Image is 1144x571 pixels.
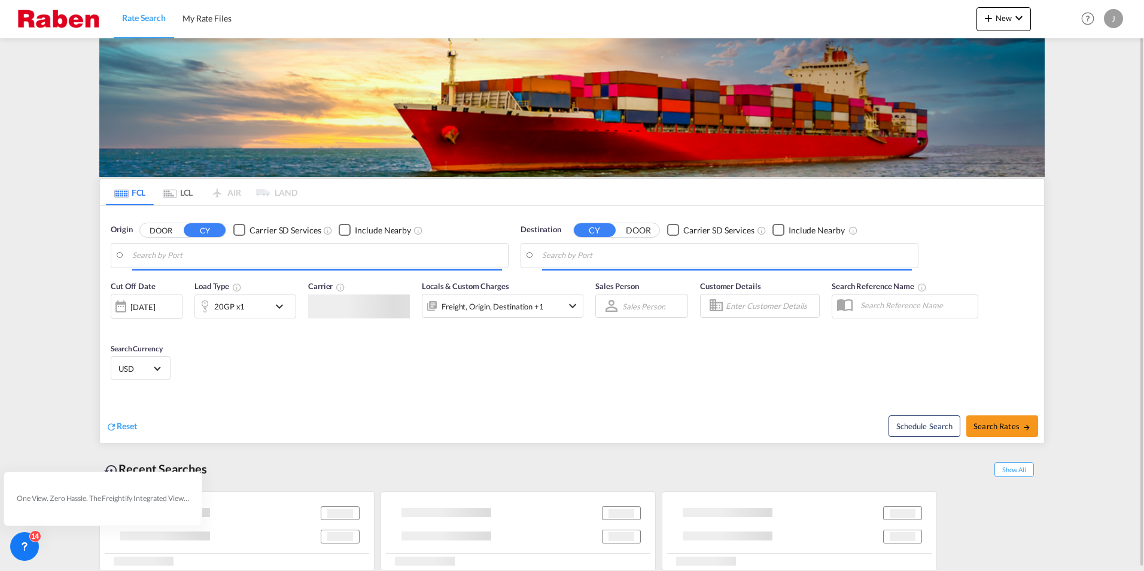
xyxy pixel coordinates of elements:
md-select: Select Currency: $ USDUnited States Dollar [117,360,164,377]
div: Origin DOOR CY Checkbox No InkUnchecked: Search for CY (Container Yard) services for all selected... [100,206,1044,443]
md-checkbox: Checkbox No Ink [772,224,845,236]
span: Destination [521,224,561,236]
div: Freight Origin Destination Factory Stuffingicon-chevron-down [422,294,583,318]
img: 56a1822070ee11ef8af4bf29ef0a0da2.png [18,5,99,32]
md-tab-item: FCL [106,179,154,205]
md-icon: Your search will be saved by the below given name [917,283,927,292]
span: New [981,13,1026,23]
button: CY [184,223,226,237]
md-icon: icon-chevron-down [272,299,293,314]
button: DOOR [140,223,182,237]
md-tab-item: LCL [154,179,202,205]
md-datepicker: Select [111,318,120,334]
md-icon: icon-refresh [106,421,117,432]
input: Search by Port [542,247,912,265]
button: CY [574,223,616,237]
div: Recent Searches [99,455,212,482]
div: Carrier SD Services [683,224,754,236]
span: Cut Off Date [111,281,156,291]
md-checkbox: Checkbox No Ink [339,224,411,236]
span: Sales Person [595,281,639,291]
div: J [1104,9,1123,28]
span: Search Currency [111,344,163,353]
div: [DATE] [111,294,182,319]
div: Freight Origin Destination Factory Stuffing [442,298,544,315]
md-icon: icon-arrow-right [1023,423,1031,432]
span: Search Reference Name [832,281,927,291]
button: Note: By default Schedule search will only considerorigin ports, destination ports and cut off da... [889,415,960,437]
div: Help [1078,8,1104,30]
div: Include Nearby [355,224,411,236]
md-icon: The selected Trucker/Carrierwill be displayed in the rate results If the rates are from another f... [336,283,345,292]
md-checkbox: Checkbox No Ink [667,224,754,236]
div: 20GP x1icon-chevron-down [194,294,296,318]
input: Enter Customer Details [726,297,816,315]
span: My Rate Files [182,13,232,23]
md-pagination-wrapper: Use the left and right arrow keys to navigate between tabs [106,179,297,205]
md-icon: Unchecked: Search for CY (Container Yard) services for all selected carriers.Checked : Search for... [757,226,766,235]
div: Carrier SD Services [250,224,321,236]
div: [DATE] [130,302,155,312]
button: DOOR [617,223,659,237]
span: Rate Search [122,13,166,23]
span: Reset [117,421,137,431]
span: Help [1078,8,1098,29]
span: USD [118,363,152,374]
span: Carrier [308,281,345,291]
span: Show All [994,462,1034,477]
md-icon: Unchecked: Ignores neighbouring ports when fetching rates.Checked : Includes neighbouring ports w... [413,226,423,235]
span: Locals & Custom Charges [422,281,509,291]
span: Load Type [194,281,242,291]
md-checkbox: Checkbox No Ink [233,224,321,236]
input: Search by Port [132,247,502,265]
md-icon: icon-chevron-down [1012,11,1026,25]
div: Include Nearby [789,224,845,236]
button: Search Ratesicon-arrow-right [966,415,1038,437]
span: Search Rates [973,421,1031,431]
md-icon: icon-information-outline [232,283,242,292]
div: icon-refreshReset [106,420,137,433]
md-icon: Unchecked: Ignores neighbouring ports when fetching rates.Checked : Includes neighbouring ports w... [848,226,858,235]
img: LCL+%26+FCL+BACKGROUND.png [99,38,1045,177]
md-icon: Unchecked: Search for CY (Container Yard) services for all selected carriers.Checked : Search for... [323,226,333,235]
md-select: Sales Person [621,297,667,315]
md-icon: icon-chevron-down [565,299,580,313]
span: Customer Details [700,281,760,291]
input: Search Reference Name [854,296,978,314]
span: Origin [111,224,132,236]
md-icon: icon-plus 400-fg [981,11,996,25]
div: 20GP x1 [214,298,245,315]
button: icon-plus 400-fgNewicon-chevron-down [976,7,1031,31]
